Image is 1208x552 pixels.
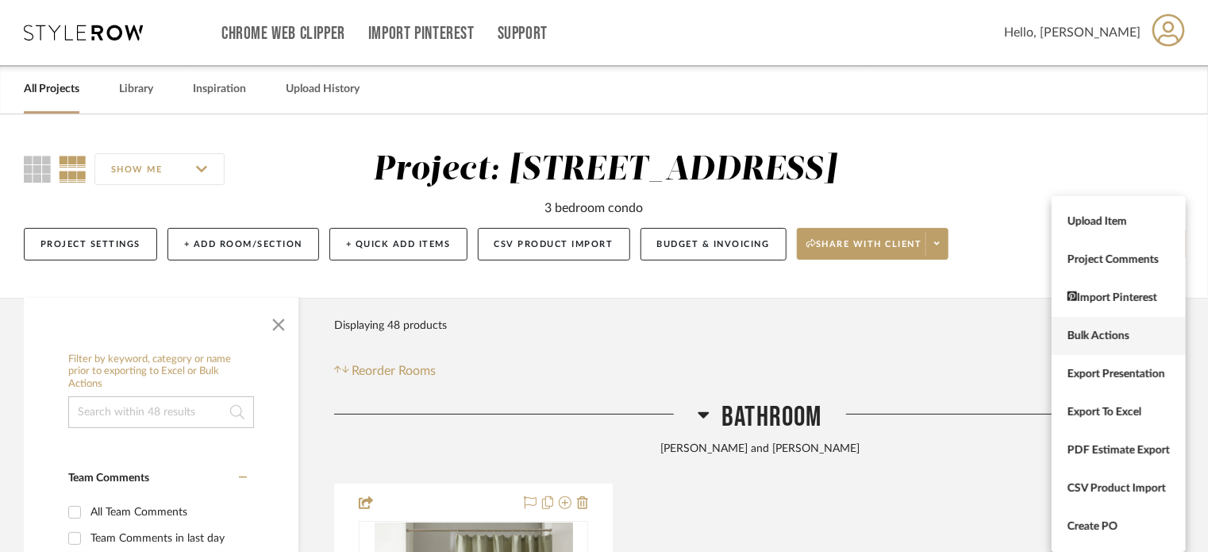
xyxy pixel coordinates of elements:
[1068,482,1170,496] span: CSV Product Import
[1068,215,1170,229] span: Upload Item
[1068,520,1170,534] span: Create PO
[1068,291,1170,304] span: Import Pinterest
[1068,444,1170,457] span: PDF Estimate Export
[1068,330,1170,343] span: Bulk Actions
[1068,406,1170,419] span: Export To Excel
[1068,253,1170,267] span: Project Comments
[1068,368,1170,381] span: Export Presentation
